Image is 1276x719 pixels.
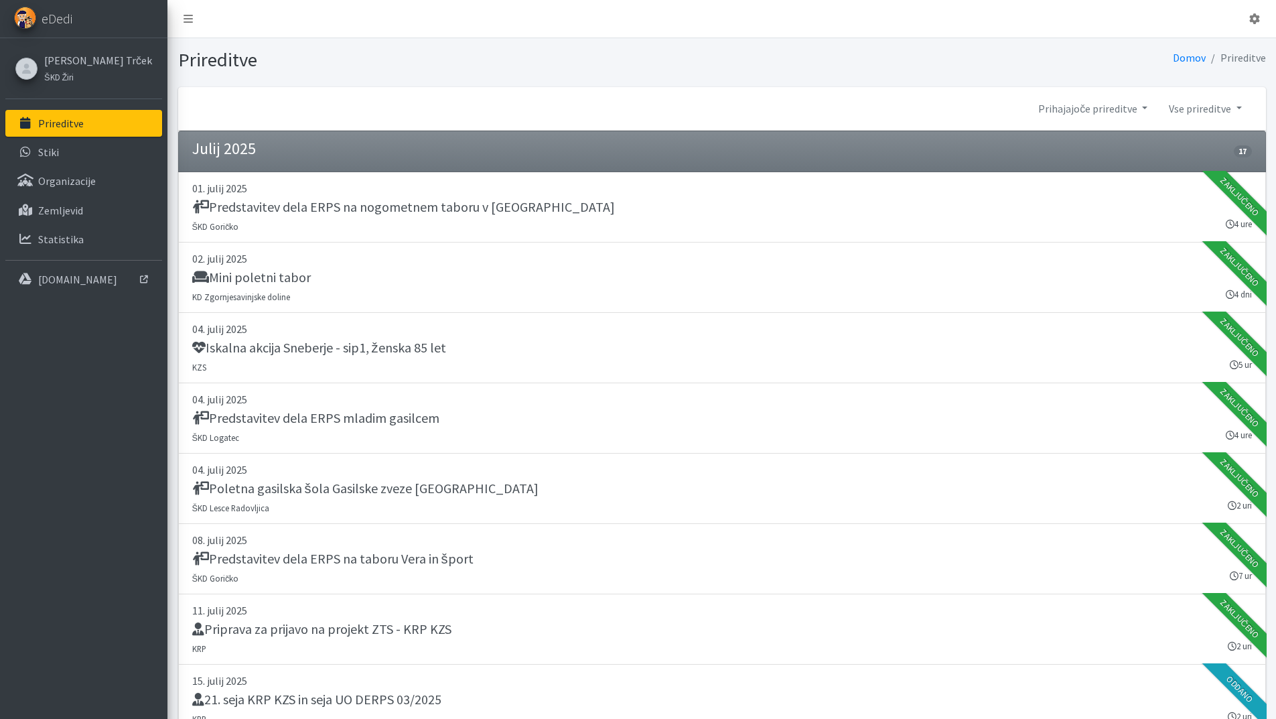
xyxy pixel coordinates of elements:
a: Prireditve [5,110,162,137]
small: ŠKD Logatec [192,432,240,443]
p: 04. julij 2025 [192,391,1252,407]
a: Stiki [5,139,162,166]
p: 15. julij 2025 [192,673,1252,689]
p: Statistika [38,233,84,246]
a: Zemljevid [5,197,162,224]
a: Vse prireditve [1158,95,1252,122]
a: [DOMAIN_NAME] [5,266,162,293]
a: ŠKD Žiri [44,68,152,84]
h5: 21. seja KRP KZS in seja UO DERPS 03/2025 [192,692,441,708]
h5: Predstavitev dela ERPS mladim gasilcem [192,410,439,426]
p: [DOMAIN_NAME] [38,273,117,286]
small: KD Zgornjesavinjske doline [192,291,290,302]
small: ŠKD Lesce Radovljica [192,503,270,513]
h5: Mini poletni tabor [192,269,311,285]
h5: Iskalna akcija Sneberje - sip1, ženska 85 let [192,340,446,356]
p: Zemljevid [38,204,83,217]
small: ŠKD Goričko [192,573,239,584]
p: 11. julij 2025 [192,602,1252,618]
span: 17 [1234,145,1251,157]
a: 04. julij 2025 Predstavitev dela ERPS mladim gasilcem ŠKD Logatec 4 ure Zaključeno [178,383,1266,454]
span: eDedi [42,9,72,29]
a: 04. julij 2025 Poletna gasilska šola Gasilske zveze [GEOGRAPHIC_DATA] ŠKD Lesce Radovljica 2 uri ... [178,454,1266,524]
p: 04. julij 2025 [192,462,1252,478]
a: 01. julij 2025 Predstavitev dela ERPS na nogometnem taboru v [GEOGRAPHIC_DATA] ŠKD Goričko 4 ure ... [178,172,1266,243]
h5: Predstavitev dela ERPS na taboru Vera in šport [192,551,474,567]
p: 02. julij 2025 [192,251,1252,267]
h4: Julij 2025 [192,139,256,159]
a: 04. julij 2025 Iskalna akcija Sneberje - sip1, ženska 85 let KZS 5 ur Zaključeno [178,313,1266,383]
p: Stiki [38,145,59,159]
p: Prireditve [38,117,84,130]
small: ŠKD Goričko [192,221,239,232]
a: 11. julij 2025 Priprava za prijavo na projekt ZTS - KRP KZS KRP 2 uri Zaključeno [178,594,1266,665]
a: Organizacije [5,168,162,194]
p: 04. julij 2025 [192,321,1252,337]
li: Prireditve [1206,48,1266,68]
a: [PERSON_NAME] Trček [44,52,152,68]
h5: Priprava za prijavo na projekt ZTS - KRP KZS [192,621,451,637]
img: eDedi [14,7,36,29]
a: Domov [1173,51,1206,64]
h5: Poletna gasilska šola Gasilske zveze [GEOGRAPHIC_DATA] [192,480,539,497]
small: ŠKD Žiri [44,72,74,82]
p: 08. julij 2025 [192,532,1252,548]
h1: Prireditve [178,48,717,72]
a: 08. julij 2025 Predstavitev dela ERPS na taboru Vera in šport ŠKD Goričko 7 ur Zaključeno [178,524,1266,594]
h5: Predstavitev dela ERPS na nogometnem taboru v [GEOGRAPHIC_DATA] [192,199,615,215]
a: Prihajajoče prireditve [1027,95,1158,122]
a: Statistika [5,226,162,253]
p: 01. julij 2025 [192,180,1252,196]
small: KZS [192,362,206,373]
a: 02. julij 2025 Mini poletni tabor KD Zgornjesavinjske doline 4 dni Zaključeno [178,243,1266,313]
p: Organizacije [38,174,96,188]
small: KRP [192,643,206,654]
